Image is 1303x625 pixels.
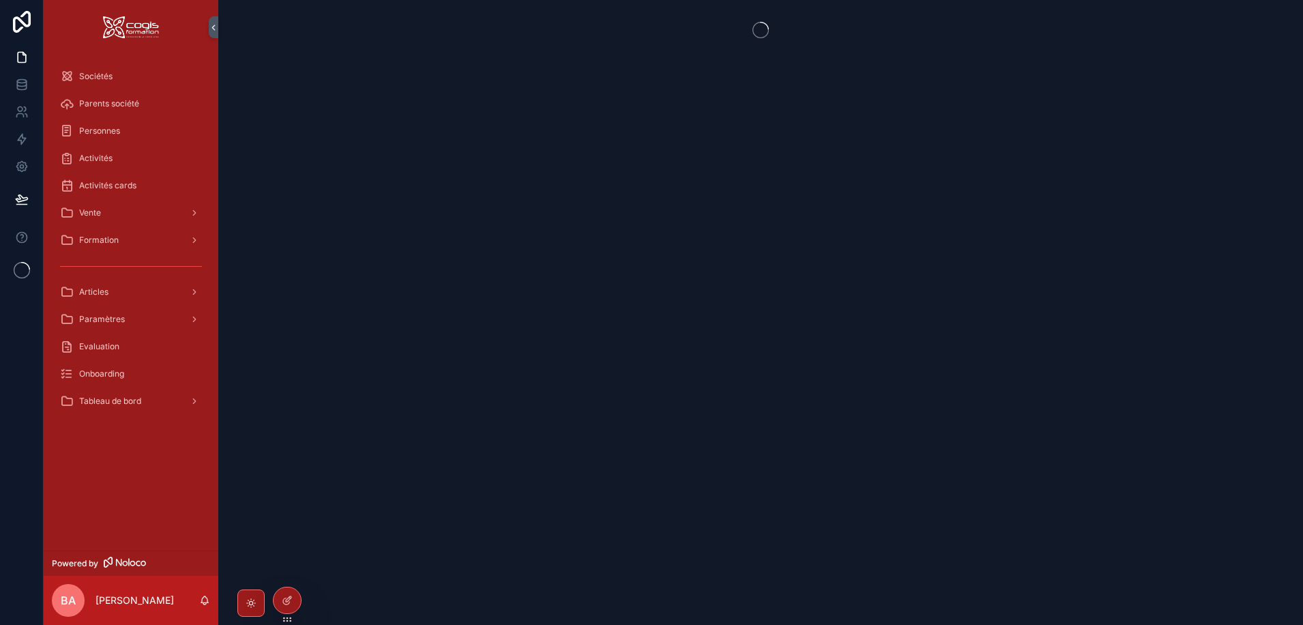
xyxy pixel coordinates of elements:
[79,341,119,352] span: Evaluation
[79,180,136,191] span: Activités cards
[52,173,210,198] a: Activités cards
[79,235,119,246] span: Formation
[79,368,124,379] span: Onboarding
[79,126,120,136] span: Personnes
[52,119,210,143] a: Personnes
[44,55,218,431] div: scrollable content
[79,207,101,218] span: Vente
[79,396,141,407] span: Tableau de bord
[103,16,159,38] img: App logo
[44,551,218,576] a: Powered by
[61,592,76,609] span: BA
[52,280,210,304] a: Articles
[52,146,210,171] a: Activités
[52,228,210,252] a: Formation
[52,362,210,386] a: Onboarding
[52,334,210,359] a: Evaluation
[52,64,210,89] a: Sociétés
[52,307,210,332] a: Paramètres
[79,287,108,297] span: Articles
[52,389,210,413] a: Tableau de bord
[79,71,113,82] span: Sociétés
[79,314,125,325] span: Paramètres
[79,153,113,164] span: Activités
[79,98,139,109] span: Parents société
[52,558,98,569] span: Powered by
[52,91,210,116] a: Parents société
[52,201,210,225] a: Vente
[96,594,174,607] p: [PERSON_NAME]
